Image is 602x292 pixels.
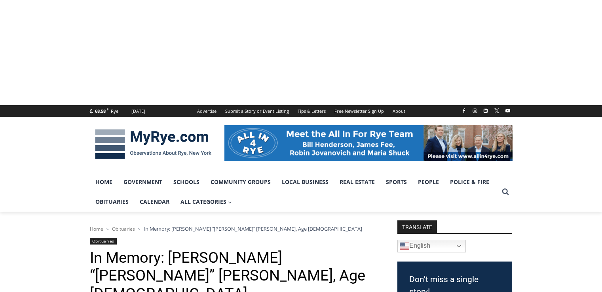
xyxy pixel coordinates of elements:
[334,172,380,192] a: Real Estate
[118,172,168,192] a: Government
[224,125,513,161] img: All in for Rye
[380,172,412,192] a: Sports
[205,172,276,192] a: Community Groups
[144,225,362,232] span: In Memory: [PERSON_NAME] “[PERSON_NAME]” [PERSON_NAME], Age [DEMOGRAPHIC_DATA]
[95,108,106,114] span: 68.58
[112,226,135,232] a: Obituaries
[503,106,513,116] a: YouTube
[481,106,490,116] a: Linkedin
[276,172,334,192] a: Local Business
[106,226,109,232] span: >
[90,124,216,165] img: MyRye.com
[400,241,409,251] img: en
[444,172,495,192] a: Police & Fire
[90,225,377,233] nav: Breadcrumbs
[459,106,469,116] a: Facebook
[90,226,103,232] a: Home
[388,105,410,117] a: About
[90,172,118,192] a: Home
[470,106,480,116] a: Instagram
[90,172,498,212] nav: Primary Navigation
[193,105,221,117] a: Advertise
[168,172,205,192] a: Schools
[330,105,388,117] a: Free Newsletter Sign Up
[90,238,117,245] a: Obituaries
[397,240,466,252] a: English
[90,192,134,212] a: Obituaries
[397,220,437,233] strong: TRANSLATE
[138,226,141,232] span: >
[111,108,118,115] div: Rye
[492,106,501,116] a: X
[107,107,108,111] span: F
[131,108,145,115] div: [DATE]
[180,197,232,206] span: All Categories
[221,105,293,117] a: Submit a Story or Event Listing
[293,105,330,117] a: Tips & Letters
[134,192,175,212] a: Calendar
[498,185,513,199] button: View Search Form
[193,105,410,117] nav: Secondary Navigation
[175,192,237,212] a: All Categories
[412,172,444,192] a: People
